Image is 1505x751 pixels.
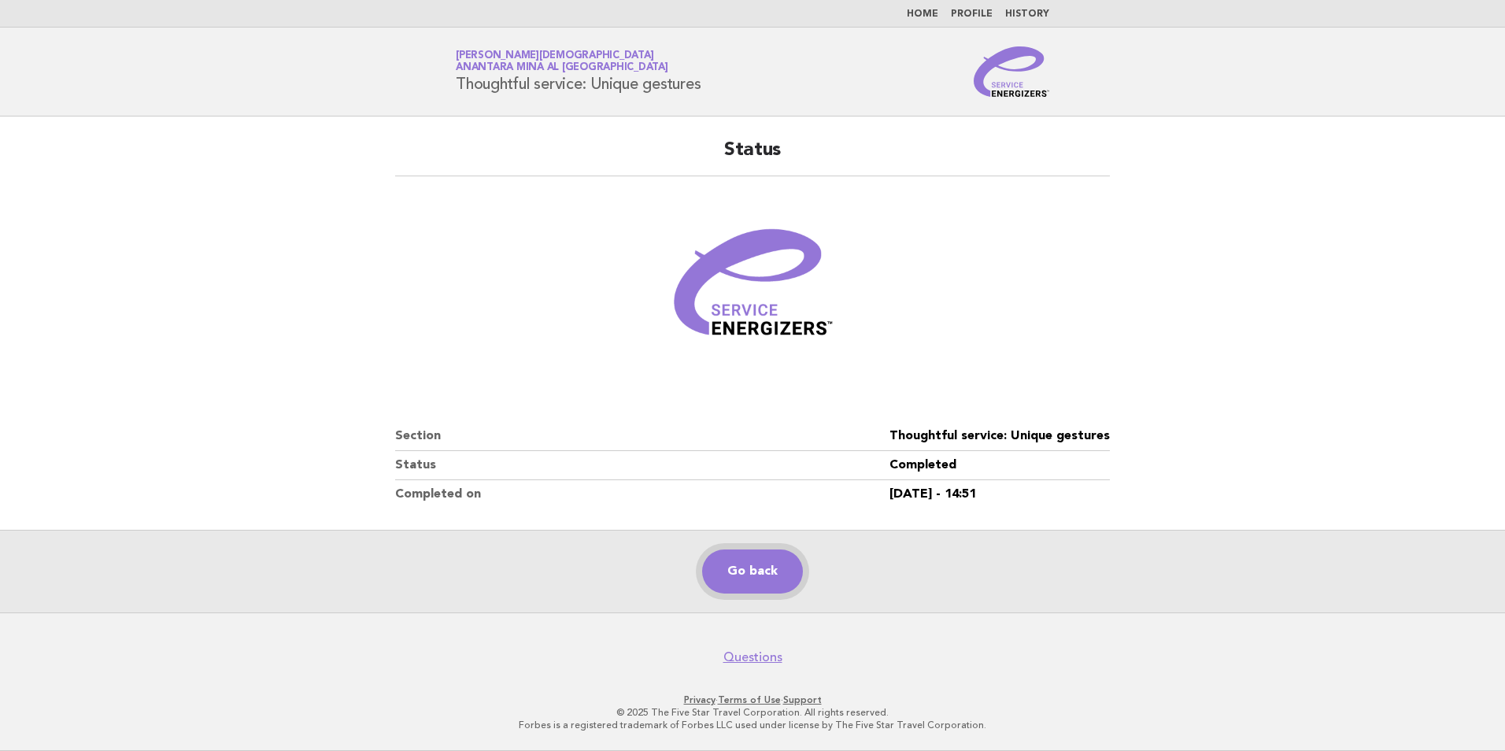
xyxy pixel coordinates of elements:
span: Anantara Mina al [GEOGRAPHIC_DATA] [456,63,668,73]
a: History [1005,9,1049,19]
dt: Section [395,422,889,451]
dt: Completed on [395,480,889,509]
img: Service Energizers [974,46,1049,97]
dd: Completed [889,451,1110,480]
a: Privacy [684,694,716,705]
a: Home [907,9,938,19]
dd: [DATE] - 14:51 [889,480,1110,509]
h2: Status [395,138,1110,176]
dd: Thoughtful service: Unique gestures [889,422,1110,451]
a: [PERSON_NAME][DEMOGRAPHIC_DATA]Anantara Mina al [GEOGRAPHIC_DATA] [456,50,668,72]
a: Questions [723,649,782,665]
h1: Thoughtful service: Unique gestures [456,51,701,92]
a: Go back [702,549,803,594]
a: Terms of Use [718,694,781,705]
p: © 2025 The Five Star Travel Corporation. All rights reserved. [271,706,1234,719]
dt: Status [395,451,889,480]
p: · · [271,694,1234,706]
p: Forbes is a registered trademark of Forbes LLC used under license by The Five Star Travel Corpora... [271,719,1234,731]
img: Verified [658,195,847,384]
a: Support [783,694,822,705]
a: Profile [951,9,993,19]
